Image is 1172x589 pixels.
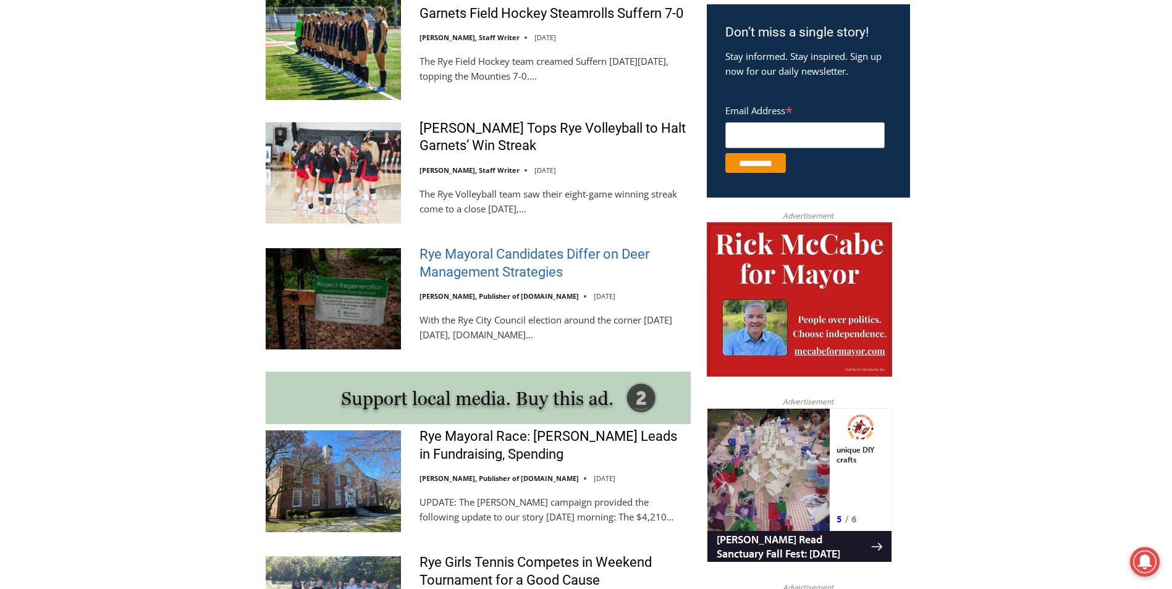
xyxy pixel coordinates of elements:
label: Email Address [725,98,885,120]
a: Rye Mayoral Race: [PERSON_NAME] Leads in Fundraising, Spending [419,428,691,463]
a: [PERSON_NAME], Staff Writer [419,165,520,175]
a: [PERSON_NAME], Publisher of [DOMAIN_NAME] [419,291,579,301]
p: The Rye Field Hockey team creamed Suffern [DATE][DATE], topping the Mounties 7-0…. [419,54,691,83]
span: Advertisement [770,396,846,407]
img: Rye Mayoral Race: Henderson Leads in Fundraising, Spending [266,430,401,532]
p: The Rye Volleyball team saw their eight-game winning streak come to a close [DATE],… [419,186,691,216]
div: unique DIY crafts [130,36,179,101]
p: UPDATE: The [PERSON_NAME] campaign provided the following update to our story [DATE] morning: The... [419,495,691,524]
time: [DATE] [534,165,556,175]
h4: [PERSON_NAME] Read Sanctuary Fall Fest: [DATE] [10,124,164,152]
a: [PERSON_NAME] Tops Rye Volleyball to Halt Garnets’ Win Streak [419,120,691,155]
h3: Don’t miss a single story! [725,23,892,43]
a: [PERSON_NAME], Staff Writer [419,33,520,42]
p: Stay informed. Stay inspired. Sign up now for our daily newsletter. [725,49,892,78]
a: [PERSON_NAME], Publisher of [DOMAIN_NAME] [419,474,579,483]
a: Intern @ [DOMAIN_NAME] [297,120,599,154]
img: Rye Mayoral Candidates Differ on Deer Management Strategies [266,248,401,349]
a: Garnets Field Hockey Steamrolls Suffern 7-0 [419,5,683,23]
div: 5 [130,104,135,117]
div: "I learned about the history of a place I’d honestly never considered even as a resident of [GEOG... [312,1,584,120]
time: [DATE] [594,474,615,483]
img: Somers Tops Rye Volleyball to Halt Garnets’ Win Streak [266,122,401,223]
a: Rye Mayoral Candidates Differ on Deer Management Strategies [419,246,691,281]
a: [PERSON_NAME] Read Sanctuary Fall Fest: [DATE] [1,123,185,154]
div: / [138,104,141,117]
span: Advertisement [770,210,846,222]
p: With the Rye City Council election around the corner [DATE][DATE], [DOMAIN_NAME]… [419,312,691,342]
time: [DATE] [534,33,556,42]
time: [DATE] [594,291,615,301]
img: McCabe for Mayor [707,222,892,377]
div: 6 [145,104,150,117]
a: Rye Girls Tennis Competes in Weekend Tournament for a Good Cause [419,554,691,589]
img: support local media, buy this ad [266,372,691,424]
span: Intern @ [DOMAIN_NAME] [323,123,573,151]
